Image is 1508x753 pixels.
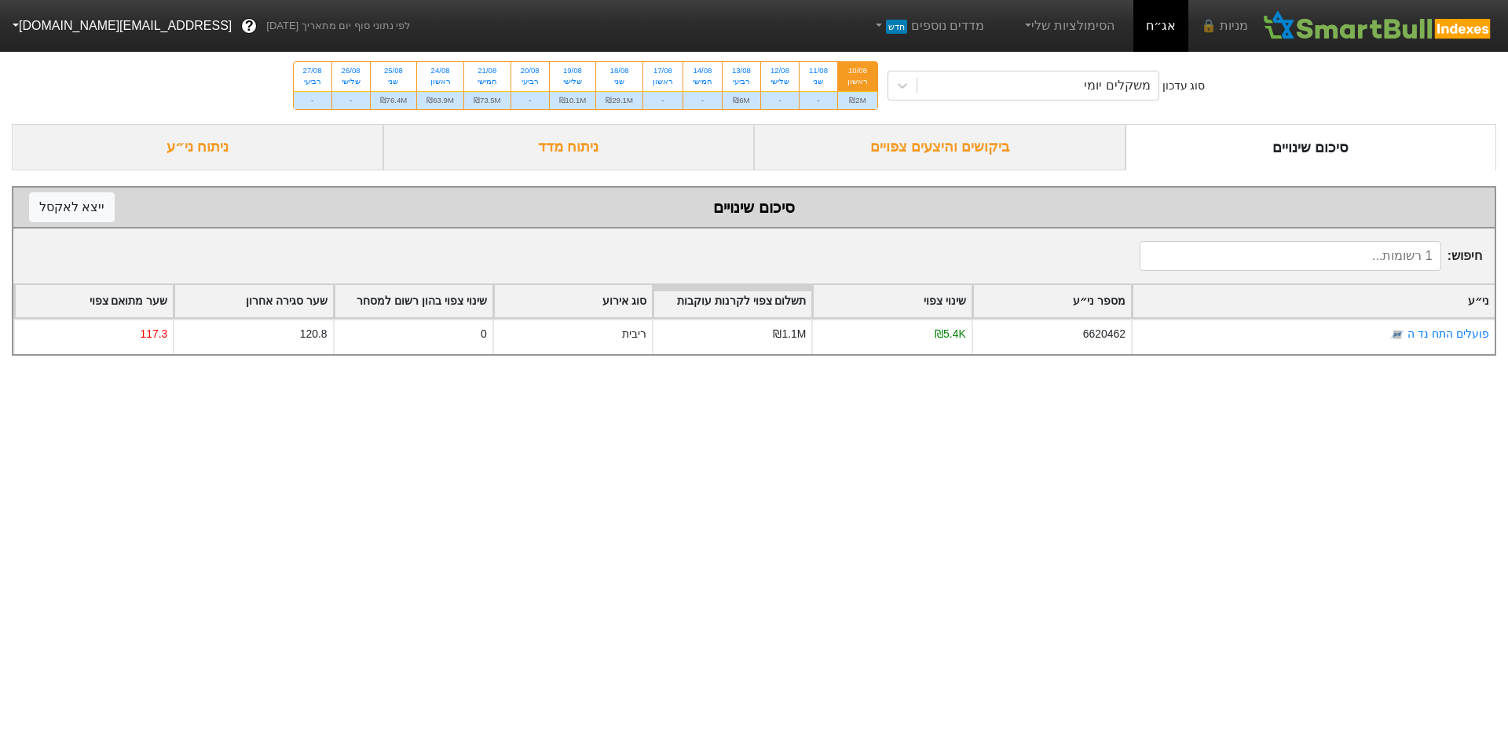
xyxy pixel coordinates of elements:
div: 26/08 [342,65,361,76]
div: ₪10.1M [550,91,596,109]
div: רביעי [303,76,322,87]
div: שלישי [342,76,361,87]
div: 19/08 [559,65,587,76]
div: 18/08 [606,65,633,76]
div: 20/08 [521,65,540,76]
div: ₪2M [838,91,877,109]
div: רביעי [732,76,751,87]
div: סיכום שינויים [1126,124,1497,170]
div: 6620462 [1083,326,1126,342]
div: 0 [481,326,487,342]
div: Toggle SortBy [174,285,332,317]
div: Toggle SortBy [494,285,652,317]
div: ניתוח ני״ע [12,124,383,170]
span: לפי נתוני סוף יום מתאריך [DATE] [266,18,410,34]
div: Toggle SortBy [653,285,811,317]
div: שלישי [559,76,587,87]
div: ניתוח מדד [383,124,755,170]
div: 24/08 [426,65,454,76]
div: סוג עדכון [1162,78,1206,94]
img: tase link [1389,327,1405,342]
div: 17/08 [653,65,673,76]
div: 11/08 [809,65,828,76]
a: מדדים נוספיםחדש [866,10,990,42]
div: - [332,91,370,109]
div: 117.3 [140,326,167,342]
div: ראשון [653,76,673,87]
div: - [683,91,722,109]
div: 120.8 [300,326,328,342]
div: ₪5.4K [935,326,966,342]
div: משקלים יומי [1084,76,1150,95]
div: - [294,91,331,109]
span: ? [245,16,254,37]
a: הסימולציות שלי [1016,10,1121,42]
div: שני [380,76,408,87]
div: - [643,91,683,109]
div: חמישי [693,76,712,87]
div: רביעי [521,76,540,87]
div: סיכום שינויים [29,196,1479,219]
div: שלישי [770,76,789,87]
div: Toggle SortBy [15,285,173,317]
div: ראשון [426,76,454,87]
div: ביקושים והיצעים צפויים [754,124,1126,170]
div: חמישי [474,76,501,87]
div: Toggle SortBy [973,285,1131,317]
div: - [800,91,837,109]
span: חיפוש : [1140,241,1482,271]
div: 10/08 [847,65,868,76]
div: שני [809,76,828,87]
div: שני [606,76,633,87]
div: ₪73.5M [464,91,511,109]
div: Toggle SortBy [1133,285,1495,317]
input: 1 רשומות... [1140,241,1441,271]
div: ₪63.9M [417,91,463,109]
div: ₪76.4M [371,91,417,109]
img: SmartBull [1261,10,1495,42]
div: 13/08 [732,65,751,76]
div: 12/08 [770,65,789,76]
div: ראשון [847,76,868,87]
div: - [511,91,549,109]
div: - [761,91,799,109]
div: ₪29.1M [596,91,642,109]
div: 14/08 [693,65,712,76]
div: 25/08 [380,65,408,76]
span: חדש [886,20,907,34]
div: ריבית [622,326,646,342]
button: ייצא לאקסל [29,192,115,222]
div: ₪6M [723,91,760,109]
div: 21/08 [474,65,501,76]
div: Toggle SortBy [813,285,971,317]
div: ₪1.1M [773,326,806,342]
div: Toggle SortBy [335,285,492,317]
a: פועלים התח נד ה [1407,327,1489,340]
div: 27/08 [303,65,322,76]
